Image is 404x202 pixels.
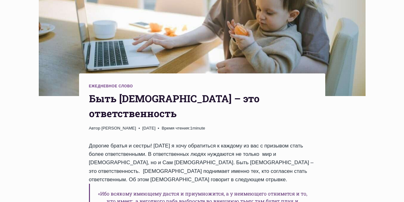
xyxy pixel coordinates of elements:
[89,84,133,88] a: Ежедневное слово
[162,126,190,130] span: Время чтения:
[162,125,205,132] span: 1
[193,126,205,130] span: minute
[89,125,100,132] span: Автор
[89,91,315,121] h1: Быть [DEMOGRAPHIC_DATA] – это ответственность
[101,126,136,130] a: [PERSON_NAME]
[142,125,156,132] time: [DATE]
